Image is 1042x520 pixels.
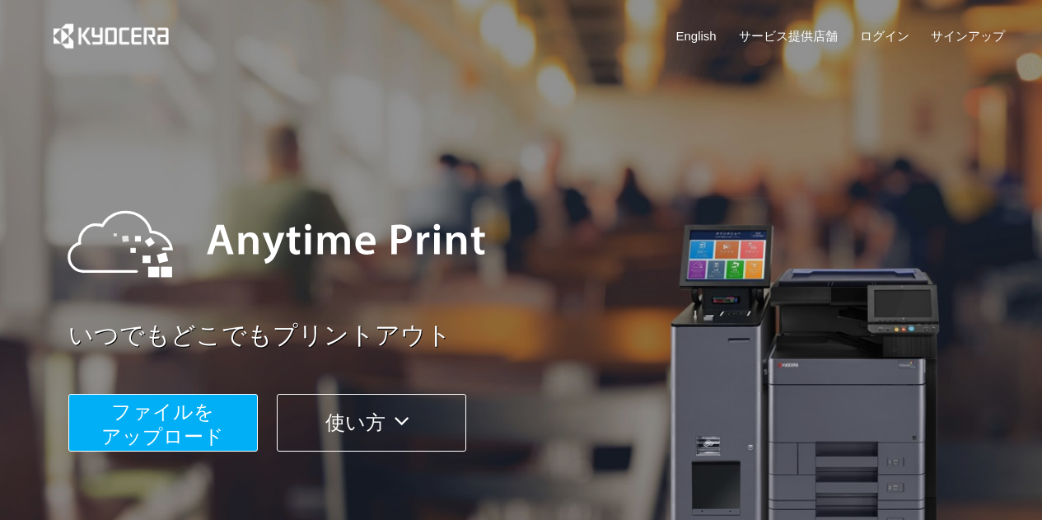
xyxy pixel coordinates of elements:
a: サービス提供店舗 [739,27,838,45]
a: サインアップ [931,27,1005,45]
a: いつでもどこでもプリントアウト [68,318,1016,354]
button: 使い方 [277,394,466,452]
span: ファイルを ​​アップロード [101,401,224,447]
a: ログイン [860,27,909,45]
button: ファイルを​​アップロード [68,394,258,452]
a: English [676,27,717,45]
